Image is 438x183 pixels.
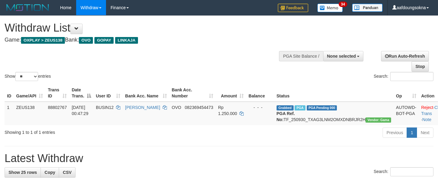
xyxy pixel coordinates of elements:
img: panduan.png [352,4,383,12]
a: Copy [41,167,59,178]
label: Search: [374,72,433,81]
span: Marked by aafsreyleap [295,105,305,110]
img: Button%20Memo.svg [317,4,343,12]
span: PGA Pending [307,105,337,110]
th: Bank Acc. Name: activate to sort column ascending [123,84,169,102]
th: User ID: activate to sort column ascending [94,84,123,102]
span: OVO [79,37,93,44]
div: Showing 1 to 1 of 1 entries [5,127,178,135]
div: PGA Site Balance / [279,51,323,61]
th: Date Trans.: activate to sort column descending [69,84,93,102]
td: 1 [5,102,14,125]
a: Reject [421,105,433,110]
th: Balance [246,84,274,102]
td: AUTOWD-BOT-PGA [394,102,419,125]
a: [PERSON_NAME] [125,105,160,110]
span: Vendor URL: https://trx31.1velocity.biz [366,117,391,123]
img: Feedback.jpg [278,4,308,12]
h1: Withdraw List [5,22,286,34]
th: Amount: activate to sort column ascending [216,84,246,102]
a: CSV [59,167,76,178]
img: MOTION_logo.png [5,3,51,12]
a: Show 25 rows [5,167,41,178]
label: Search: [374,167,433,176]
span: Grabbed [277,105,294,110]
span: CSV [63,170,72,175]
th: Status [274,84,394,102]
input: Search: [390,72,433,81]
td: TF_250930_TXAG3LNM2OMXDNBRJR2H [274,102,394,125]
span: None selected [327,54,356,59]
span: 88802767 [48,105,67,110]
a: Note [422,117,432,122]
a: Next [417,127,433,138]
a: Previous [383,127,407,138]
button: None selected [323,51,364,61]
a: 1 [407,127,417,138]
span: LINKAJA [115,37,138,44]
span: [DATE] 00:47:29 [72,105,88,116]
span: BUSIN12 [96,105,114,110]
label: Show entries [5,72,51,81]
th: Trans ID: activate to sort column ascending [45,84,69,102]
span: Rp 1.250.000 [218,105,237,116]
h1: Latest Withdraw [5,152,433,164]
span: OXPLAY > ZEUS138 [21,37,65,44]
th: Game/API: activate to sort column ascending [14,84,45,102]
th: Bank Acc. Number: activate to sort column ascending [169,84,216,102]
td: ZEUS138 [14,102,45,125]
span: OVO [172,105,181,110]
th: ID [5,84,14,102]
span: Show 25 rows [9,170,37,175]
div: - - - [249,104,272,110]
th: Op: activate to sort column ascending [394,84,419,102]
a: Stop [412,61,429,72]
span: 34 [339,2,347,7]
span: GOPAY [94,37,114,44]
span: Copy [44,170,55,175]
b: PGA Ref. No: [277,111,295,122]
span: Copy 082369454473 to clipboard [185,105,213,110]
h4: Game: Bank: [5,37,286,43]
a: Run Auto-Refresh [381,51,429,61]
select: Showentries [15,72,38,81]
input: Search: [390,167,433,176]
